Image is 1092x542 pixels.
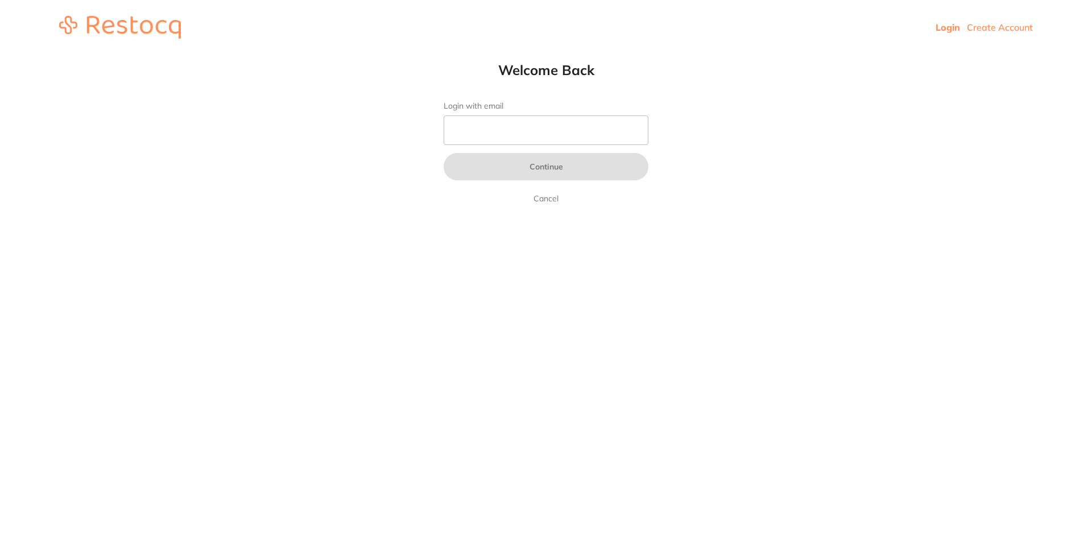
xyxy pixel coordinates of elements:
[444,101,648,111] label: Login with email
[936,22,960,33] a: Login
[531,192,561,205] a: Cancel
[59,16,181,39] img: restocq_logo.svg
[967,22,1033,33] a: Create Account
[421,61,671,78] h1: Welcome Back
[444,153,648,180] button: Continue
